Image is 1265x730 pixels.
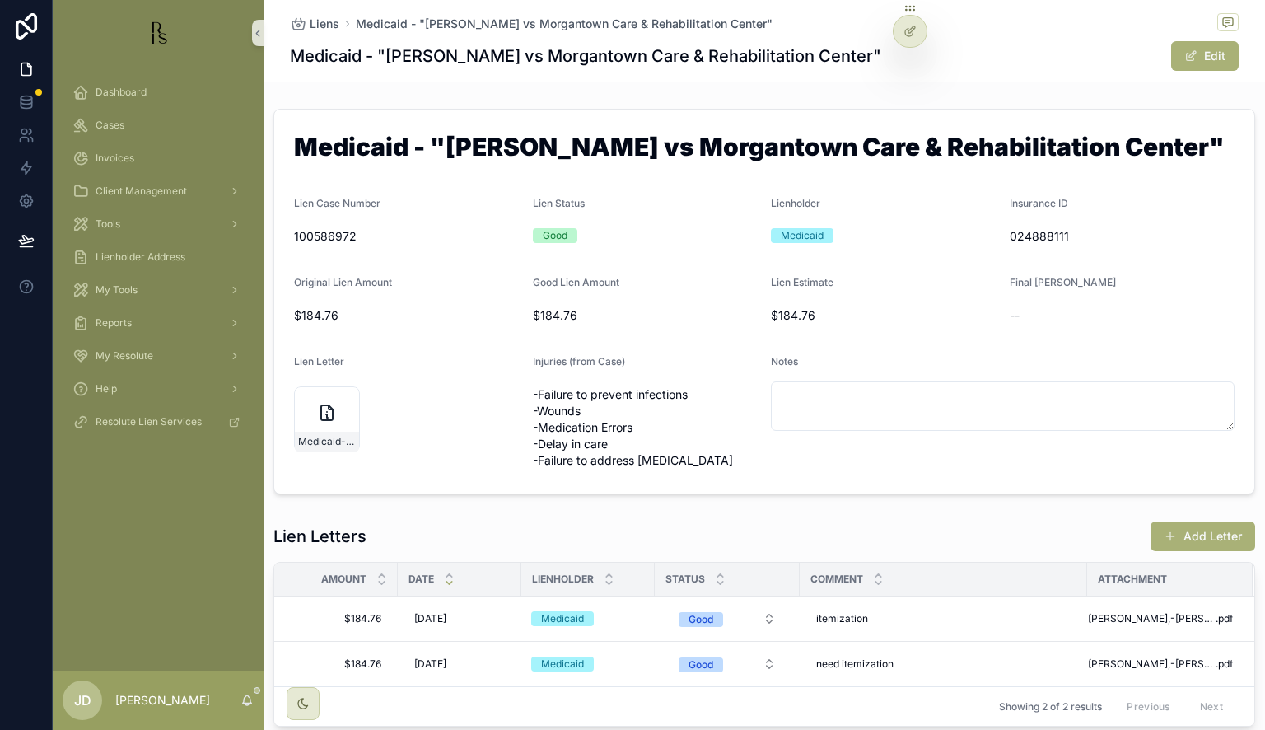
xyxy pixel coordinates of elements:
[63,308,254,338] a: Reports
[96,415,202,428] span: Resolute Lien Services
[665,573,705,586] span: Status
[74,690,91,710] span: JD
[999,700,1102,714] span: Showing 2 of 2 results
[63,242,254,272] a: Lienholder Address
[63,275,254,305] a: My Tools
[810,573,863,586] span: Comment
[816,612,868,625] span: itemization
[301,657,381,671] span: $184.76
[810,651,1077,677] a: need itemization
[665,648,790,680] a: Select Button
[408,606,511,632] a: [DATE]
[1088,612,1216,625] span: [PERSON_NAME],-[PERSON_NAME]---from-Medicaid-itemization-09-08-25
[273,525,366,548] h1: Lien Letters
[96,152,134,165] span: Invoices
[96,86,147,99] span: Dashboard
[771,307,997,324] span: $184.76
[96,316,132,330] span: Reports
[408,651,511,677] a: [DATE]
[63,77,254,107] a: Dashboard
[63,341,254,371] a: My Resolute
[145,20,171,46] img: App logo
[63,176,254,206] a: Client Management
[533,307,759,324] span: $184.76
[63,110,254,140] a: Cases
[665,603,790,634] a: Select Button
[310,16,339,32] span: Liens
[689,657,713,672] div: Good
[1010,307,1020,324] span: --
[1010,197,1068,209] span: Insurance ID
[1151,522,1255,551] button: Add Letter
[1010,228,1235,245] span: 024888111
[96,349,153,363] span: My Resolute
[1088,657,1216,671] span: [PERSON_NAME],-[PERSON_NAME]---from-Medicaid-lien-08-25-25
[781,228,824,243] div: Medicaid
[294,197,380,209] span: Lien Case Number
[63,143,254,173] a: Invoices
[53,66,264,458] div: scrollable content
[96,218,120,231] span: Tools
[294,134,1235,166] h1: Medicaid - "[PERSON_NAME] vs Morgantown Care & Rehabilitation Center"
[294,355,344,367] span: Lien Letter
[96,250,185,264] span: Lienholder Address
[294,228,520,245] span: 100586972
[290,44,881,68] h1: Medicaid - "[PERSON_NAME] vs Morgantown Care & Rehabilitation Center"
[816,657,894,671] span: need itemization
[541,657,584,672] div: Medicaid
[533,355,625,367] span: Injuries (from Case)
[1098,573,1167,586] span: Attachment
[294,276,392,288] span: Original Lien Amount
[321,573,366,586] span: Amount
[771,276,833,288] span: Lien Estimate
[356,16,773,32] a: Medicaid - "[PERSON_NAME] vs Morgantown Care & Rehabilitation Center"
[301,612,381,625] span: $184.76
[541,611,584,626] div: Medicaid
[665,649,789,679] button: Select Button
[543,228,567,243] div: Good
[408,573,434,586] span: Date
[531,657,645,672] a: Medicaid
[298,435,356,448] span: Medicaid-initial-lien-request-08-21-2025
[96,185,187,198] span: Client Management
[96,119,124,132] span: Cases
[771,355,798,367] span: Notes
[533,197,585,209] span: Lien Status
[531,611,645,626] a: Medicaid
[689,612,713,627] div: Good
[96,382,117,395] span: Help
[63,209,254,239] a: Tools
[63,407,254,437] a: Resolute Lien Services
[290,16,339,32] a: Liens
[1088,612,1233,625] a: [PERSON_NAME],-[PERSON_NAME]---from-Medicaid-itemization-09-08-25.pdf
[1171,41,1239,71] button: Edit
[294,307,520,324] span: $184.76
[1010,276,1116,288] span: Final [PERSON_NAME]
[294,651,388,677] a: $184.76
[533,276,619,288] span: Good Lien Amount
[1216,657,1233,671] span: .pdf
[1216,612,1233,625] span: .pdf
[96,283,138,297] span: My Tools
[1088,657,1233,671] a: [PERSON_NAME],-[PERSON_NAME]---from-Medicaid-lien-08-25-25.pdf
[771,197,820,209] span: Lienholder
[414,612,446,625] span: [DATE]
[532,573,594,586] span: Lienholder
[810,606,1077,632] a: itemization
[665,604,789,634] button: Select Button
[63,374,254,404] a: Help
[533,386,759,469] span: -Failure to prevent infections -Wounds -Medication Errors -Delay in care -Failure to address [MED...
[115,692,210,709] p: [PERSON_NAME]
[294,606,388,632] a: $184.76
[414,657,446,671] span: [DATE]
